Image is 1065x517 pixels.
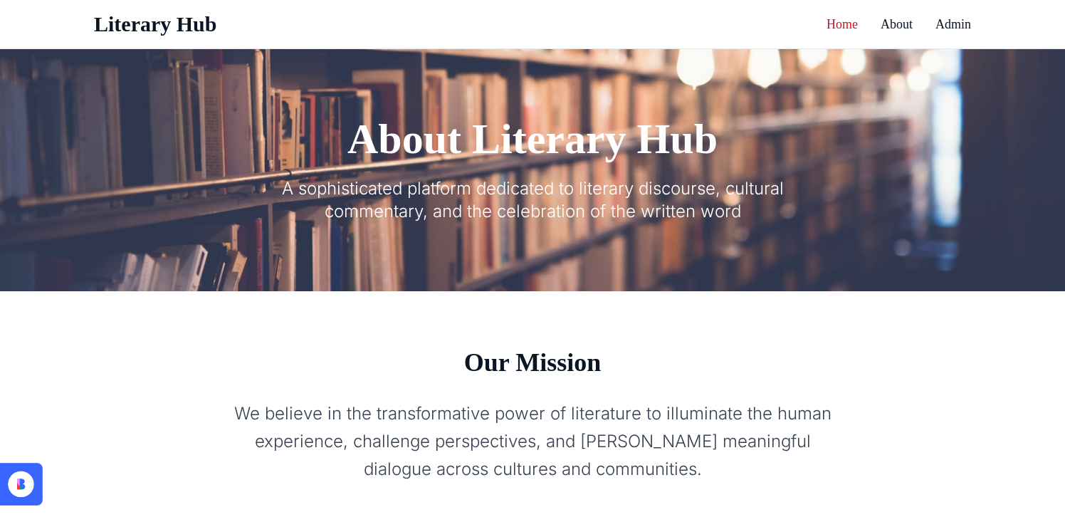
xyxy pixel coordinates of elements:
[231,399,834,483] p: We believe in the transformative power of literature to illuminate the human experience, challeng...
[881,14,913,34] a: About
[231,177,834,223] p: A sophisticated platform dedicated to literary discourse, cultural commentary, and the celebratio...
[827,14,858,34] a: Home
[935,14,971,34] a: Admin
[94,11,217,37] a: Literary Hub
[231,117,834,160] h1: About Literary Hub
[231,348,834,377] h2: Our Mission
